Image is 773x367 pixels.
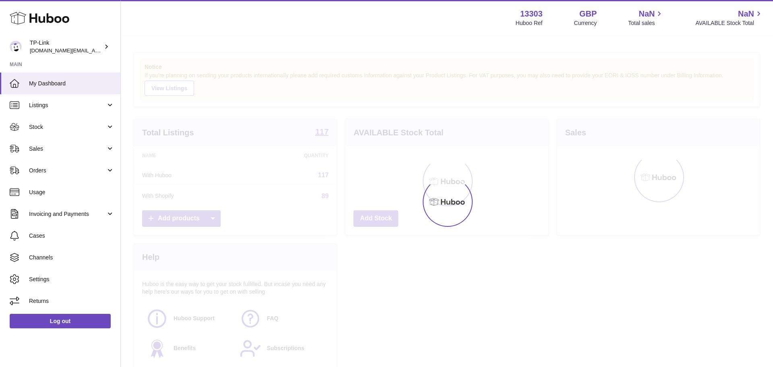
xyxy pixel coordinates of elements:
[30,47,160,54] span: [DOMAIN_NAME][EMAIL_ADDRESS][DOMAIN_NAME]
[628,19,664,27] span: Total sales
[29,276,114,283] span: Settings
[574,19,597,27] div: Currency
[579,8,597,19] strong: GBP
[695,19,763,27] span: AVAILABLE Stock Total
[29,254,114,261] span: Channels
[10,41,22,53] img: purchase.uk@tp-link.com
[29,167,106,174] span: Orders
[628,8,664,27] a: NaN Total sales
[29,123,106,131] span: Stock
[29,210,106,218] span: Invoicing and Payments
[695,8,763,27] a: NaN AVAILABLE Stock Total
[516,19,543,27] div: Huboo Ref
[29,145,106,153] span: Sales
[30,39,102,54] div: TP-Link
[639,8,655,19] span: NaN
[29,80,114,87] span: My Dashboard
[10,314,111,328] a: Log out
[520,8,543,19] strong: 13303
[29,102,106,109] span: Listings
[29,297,114,305] span: Returns
[29,232,114,240] span: Cases
[29,189,114,196] span: Usage
[738,8,754,19] span: NaN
